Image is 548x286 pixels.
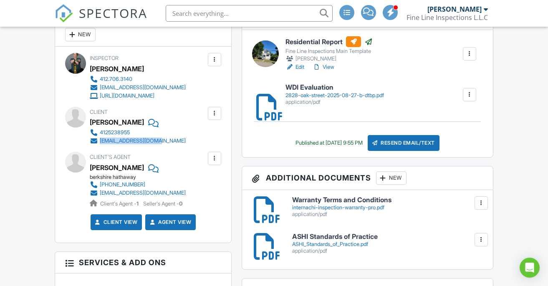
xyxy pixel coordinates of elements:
div: Published at [DATE] 9:55 PM [295,140,363,146]
div: [PERSON_NAME] [285,55,373,63]
div: Open Intercom Messenger [520,258,540,278]
span: Client's Agent - [100,201,140,207]
div: application/pdf [292,211,483,218]
span: Inspector [90,55,119,61]
div: application/pdf [292,248,483,254]
h6: WDI Evaluation [285,84,384,91]
div: [PERSON_NAME] [90,63,144,75]
h6: Warranty Terms and Conditions [292,196,483,204]
h3: Additional Documents [242,166,493,190]
div: [PERSON_NAME] [90,116,144,128]
a: WDI Evaluation 2828-oak-street-2025-08-27-b-dtbp.pdf application/pdf [285,84,384,105]
a: [EMAIL_ADDRESS][DOMAIN_NAME] [90,83,186,92]
div: ASHI_Standards_of_Practice.pdf [292,241,483,248]
span: Client [90,109,108,115]
div: berkshire hathaway [90,174,192,181]
strong: 0 [179,201,182,207]
a: [URL][DOMAIN_NAME] [90,92,186,100]
div: 2828-oak-street-2025-08-27-b-dtbp.pdf [285,92,384,99]
div: [EMAIL_ADDRESS][DOMAIN_NAME] [100,84,186,91]
span: SPECTORA [79,4,147,22]
a: SPECTORA [55,11,147,29]
a: 4125238955 [90,128,186,137]
a: [EMAIL_ADDRESS][DOMAIN_NAME] [90,189,186,197]
a: 412.706.3140 [90,75,186,83]
div: [PHONE_NUMBER] [100,181,145,188]
a: Edit [285,63,304,71]
a: Agent View [148,218,191,226]
div: internachi-inspection-warranty-pro.pdf [292,204,483,211]
h6: ASHI Standards of Practice [292,233,483,241]
div: Resend Email/Text [368,135,439,151]
a: [PERSON_NAME] [90,161,144,174]
img: The Best Home Inspection Software - Spectora [55,4,73,23]
span: Client's Agent [90,154,131,160]
a: [PHONE_NUMBER] [90,181,186,189]
a: Residential Report Fine Line Inspections Main Template [PERSON_NAME] [285,36,373,63]
a: Warranty Terms and Conditions internachi-inspection-warranty-pro.pdf application/pdf [292,196,483,218]
input: Search everything... [166,5,333,22]
strong: 1 [136,201,139,207]
div: [PERSON_NAME] [427,5,482,13]
div: application/pdf [285,99,384,105]
a: View [313,63,334,71]
div: New [376,171,407,185]
div: [EMAIL_ADDRESS][DOMAIN_NAME] [100,190,186,196]
div: New [65,28,96,41]
h6: Residential Report [285,36,373,47]
div: Fine Line Inspections L.L.C [407,13,488,22]
div: 412.706.3140 [100,76,132,83]
a: Client View [93,218,138,226]
div: Fine Line Inspections Main Template [285,48,373,55]
a: [EMAIL_ADDRESS][DOMAIN_NAME] [90,137,186,145]
span: Seller's Agent - [143,201,182,207]
div: [URL][DOMAIN_NAME] [100,93,154,99]
div: [EMAIL_ADDRESS][DOMAIN_NAME] [100,138,186,144]
h3: Services & Add ons [55,252,231,273]
div: 4125238955 [100,129,130,136]
a: ASHI Standards of Practice ASHI_Standards_of_Practice.pdf application/pdf [292,233,483,254]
